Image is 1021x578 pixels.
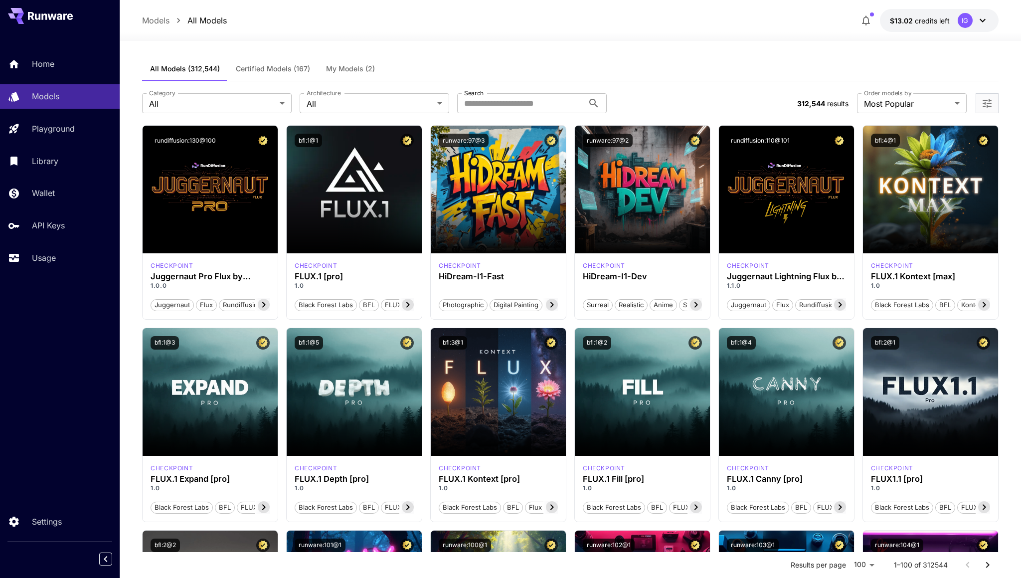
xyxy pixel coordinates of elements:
[99,553,112,566] button: Collapse sidebar
[958,13,973,28] div: IG
[151,261,193,270] p: checkpoint
[583,503,645,513] span: Black Forest Labs
[464,89,484,97] label: Search
[151,298,194,311] button: juggernaut
[615,300,647,310] span: Realistic
[871,464,913,473] div: fluxpro
[583,484,702,493] p: 1.0
[583,464,625,473] div: fluxpro
[880,9,999,32] button: $13.02369IG
[32,58,54,70] p: Home
[583,336,611,350] button: bfl:1@2
[688,134,702,147] button: Certified Model – Vetted for best performance and includes a commercial license.
[359,298,379,311] button: BFL
[727,300,770,310] span: juggernaut
[727,503,789,513] span: Black Forest Labs
[670,503,725,513] span: FLUX.1 Fill [pro]
[295,134,322,147] button: bfl:1@1
[727,474,846,484] h3: FLUX.1 Canny [pro]
[439,539,491,552] button: runware:100@1
[236,64,310,73] span: Certified Models (167)
[727,261,769,270] div: FLUX.1 D
[727,501,789,514] button: Black Forest Labs
[237,503,308,513] span: FLUX.1 Expand [pro]
[237,501,308,514] button: FLUX.1 Expand [pro]
[850,558,878,572] div: 100
[871,474,990,484] h3: FLUX1.1 [pro]
[871,261,913,270] p: checkpoint
[295,464,337,473] p: checkpoint
[792,503,811,513] span: BFL
[215,501,235,514] button: BFL
[307,89,340,97] label: Architecture
[151,539,180,552] button: bfl:2@2
[957,298,989,311] button: Kontext
[871,501,933,514] button: Black Forest Labs
[32,155,58,167] p: Library
[833,539,846,552] button: Certified Model – Vetted for best performance and includes a commercial license.
[615,298,648,311] button: Realistic
[727,464,769,473] p: checkpoint
[439,501,501,514] button: Black Forest Labs
[504,503,522,513] span: BFL
[583,501,645,514] button: Black Forest Labs
[439,134,489,147] button: runware:97@3
[727,281,846,290] p: 1.1.0
[256,336,270,350] button: Certified Model – Vetted for best performance and includes a commercial license.
[583,261,625,270] div: HiDream Dev
[583,300,612,310] span: Surreal
[583,261,625,270] p: checkpoint
[871,272,990,281] h3: FLUX.1 Kontext [max]
[544,336,558,350] button: Certified Model – Vetted for best performance and includes a commercial license.
[381,300,427,310] span: FLUX.1 [pro]
[871,464,913,473] p: checkpoint
[773,300,793,310] span: flux
[871,281,990,290] p: 1.0
[915,16,950,25] span: credits left
[890,16,915,25] span: $13.02
[650,300,677,310] span: Anime
[151,474,270,484] h3: FLUX.1 Expand [pro]
[400,539,414,552] button: Certified Model – Vetted for best performance and includes a commercial license.
[256,134,270,147] button: Certified Model – Vetted for best performance and includes a commercial license.
[149,98,276,110] span: All
[142,14,170,26] a: Models
[295,336,323,350] button: bfl:1@5
[295,281,414,290] p: 1.0
[977,336,990,350] button: Certified Model – Vetted for best performance and includes a commercial license.
[864,98,951,110] span: Most Popular
[196,298,217,311] button: flux
[187,14,227,26] p: All Models
[439,464,481,473] p: checkpoint
[958,300,988,310] span: Kontext
[381,501,448,514] button: FLUX.1 Depth [pro]
[32,90,59,102] p: Models
[503,501,523,514] button: BFL
[583,298,613,311] button: Surreal
[936,503,955,513] span: BFL
[439,484,558,493] p: 1.0
[295,261,337,270] div: fluxpro
[544,539,558,552] button: Certified Model – Vetted for best performance and includes a commercial license.
[791,501,811,514] button: BFL
[583,272,702,281] h3: HiDream-I1-Dev
[688,336,702,350] button: Certified Model – Vetted for best performance and includes a commercial license.
[833,134,846,147] button: Certified Model – Vetted for best performance and includes a commercial license.
[439,300,487,310] span: Photographic
[151,281,270,290] p: 1.0.0
[295,474,414,484] h3: FLUX.1 Depth [pro]
[400,336,414,350] button: Certified Model – Vetted for best performance and includes a commercial license.
[936,300,955,310] span: BFL
[525,503,571,513] span: Flux Kontext
[439,474,558,484] h3: FLUX.1 Kontext [pro]
[669,501,726,514] button: FLUX.1 Fill [pro]
[439,261,481,270] p: checkpoint
[583,464,625,473] p: checkpoint
[958,503,1006,513] span: FLUX1.1 [pro]
[791,560,846,570] p: Results per page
